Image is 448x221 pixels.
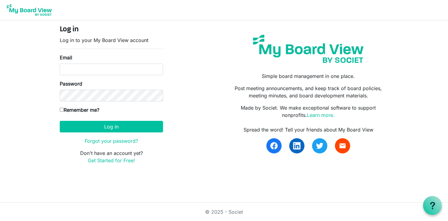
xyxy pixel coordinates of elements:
[88,157,135,163] a: Get Started for Free!
[60,121,163,132] button: Log in
[60,108,64,112] input: Remember me?
[339,142,346,149] span: email
[60,106,99,114] label: Remember me?
[60,37,163,44] p: Log in to your My Board View account
[229,126,388,133] div: Spread the word! Tell your friends about My Board View
[307,112,335,118] a: Learn more.
[60,54,72,61] label: Email
[60,80,82,87] label: Password
[293,142,300,149] img: linkedin.svg
[60,25,163,34] h4: Log in
[5,2,54,18] img: My Board View Logo
[229,72,388,80] p: Simple board management in one place.
[60,149,163,164] p: Don't have an account yet?
[229,104,388,119] p: Made by Societ. We make exceptional software to support nonprofits.
[270,142,278,149] img: facebook.svg
[316,142,323,149] img: twitter.svg
[205,209,243,215] a: © 2025 - Societ
[335,138,350,153] a: email
[229,85,388,99] p: Post meeting announcements, and keep track of board policies, meeting minutes, and board developm...
[248,30,368,68] img: my-board-view-societ.svg
[85,138,138,144] a: Forgot your password?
